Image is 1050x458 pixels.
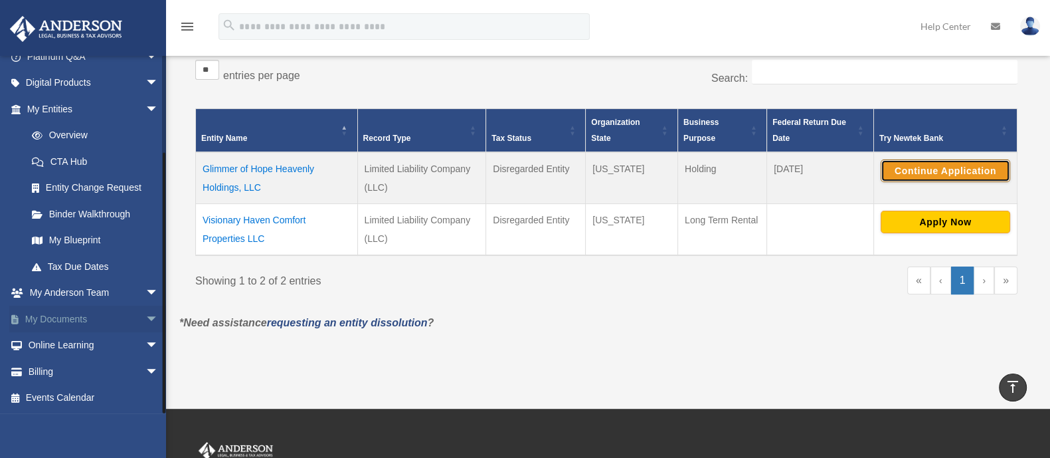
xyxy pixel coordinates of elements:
[999,374,1027,401] a: vertical_align_top
[881,160,1010,182] button: Continue Application
[486,204,586,256] td: Disregarded Entity
[9,385,179,411] a: Events Calendar
[9,306,179,332] a: My Documentsarrow_drop_down
[223,70,300,81] label: entries per page
[363,134,411,143] span: Record Type
[711,72,748,84] label: Search:
[951,267,974,294] a: 1
[19,148,172,175] a: CTA Hub
[179,19,195,35] i: menu
[145,332,172,360] span: arrow_drop_down
[1020,17,1040,36] img: User Pic
[591,118,640,143] span: Organization State
[267,317,428,328] a: requesting an entity dissolution
[772,118,846,143] span: Federal Return Due Date
[6,16,126,42] img: Anderson Advisors Platinum Portal
[586,204,678,256] td: [US_STATE]
[767,109,874,153] th: Federal Return Due Date: Activate to sort
[19,201,172,227] a: Binder Walkthrough
[19,253,172,280] a: Tax Due Dates
[678,152,767,204] td: Holding
[196,152,358,204] td: Glimmer of Hope Heavenly Holdings, LLC
[586,109,678,153] th: Organization State: Activate to sort
[19,175,172,201] a: Entity Change Request
[195,267,596,290] div: Showing 1 to 2 of 2 entries
[196,109,358,153] th: Entity Name: Activate to invert sorting
[145,70,172,97] span: arrow_drop_down
[145,358,172,386] span: arrow_drop_down
[19,122,165,149] a: Overview
[907,267,930,294] a: First
[881,211,1010,233] button: Apply Now
[9,280,179,306] a: My Anderson Teamarrow_drop_down
[19,227,172,254] a: My Blueprint
[586,152,678,204] td: [US_STATE]
[357,109,486,153] th: Record Type: Activate to sort
[486,152,586,204] td: Disregarded Entity
[767,152,874,204] td: [DATE]
[9,332,179,359] a: Online Learningarrow_drop_down
[196,204,358,256] td: Visionary Haven Comfort Properties LLC
[1005,379,1021,395] i: vertical_align_top
[930,267,951,294] a: Previous
[491,134,531,143] span: Tax Status
[994,267,1017,294] a: Last
[9,358,179,385] a: Billingarrow_drop_down
[678,204,767,256] td: Long Term Rental
[145,96,172,123] span: arrow_drop_down
[678,109,767,153] th: Business Purpose: Activate to sort
[9,96,172,122] a: My Entitiesarrow_drop_down
[145,306,172,333] span: arrow_drop_down
[145,43,172,70] span: arrow_drop_down
[879,130,997,146] div: Try Newtek Bank
[145,280,172,307] span: arrow_drop_down
[357,152,486,204] td: Limited Liability Company (LLC)
[357,204,486,256] td: Limited Liability Company (LLC)
[974,267,994,294] a: Next
[222,18,236,33] i: search
[486,109,586,153] th: Tax Status: Activate to sort
[9,70,179,96] a: Digital Productsarrow_drop_down
[873,109,1017,153] th: Try Newtek Bank : Activate to sort
[179,23,195,35] a: menu
[201,134,247,143] span: Entity Name
[9,43,179,70] a: Platinum Q&Aarrow_drop_down
[179,317,434,328] em: *Need assistance ?
[683,118,719,143] span: Business Purpose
